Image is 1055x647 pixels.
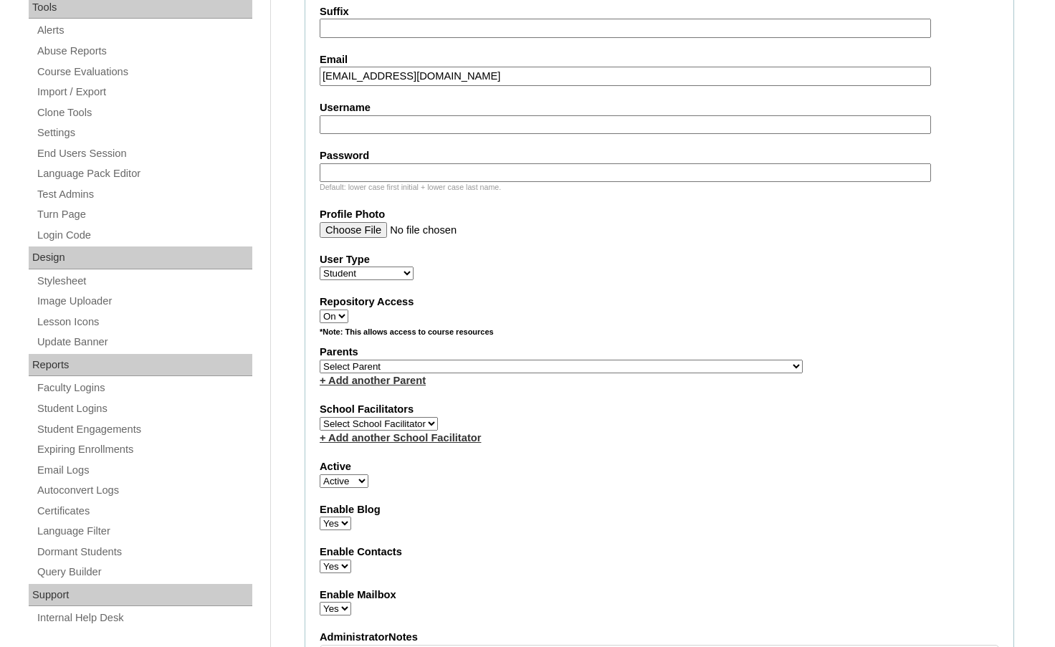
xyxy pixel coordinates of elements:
[36,145,252,163] a: End Users Session
[320,630,999,645] label: AdministratorNotes
[320,345,999,360] label: Parents
[36,124,252,142] a: Settings
[36,421,252,438] a: Student Engagements
[36,563,252,581] a: Query Builder
[36,400,252,418] a: Student Logins
[36,481,252,499] a: Autoconvert Logs
[36,333,252,351] a: Update Banner
[36,522,252,540] a: Language Filter
[36,461,252,479] a: Email Logs
[36,313,252,331] a: Lesson Icons
[36,165,252,183] a: Language Pack Editor
[29,584,252,607] div: Support
[36,543,252,561] a: Dormant Students
[36,206,252,224] a: Turn Page
[320,432,481,444] a: + Add another School Facilitator
[36,379,252,397] a: Faculty Logins
[36,21,252,39] a: Alerts
[36,42,252,60] a: Abuse Reports
[320,252,999,267] label: User Type
[36,83,252,101] a: Import / Export
[36,186,252,203] a: Test Admins
[36,609,252,627] a: Internal Help Desk
[36,292,252,310] a: Image Uploader
[36,226,252,244] a: Login Code
[36,272,252,290] a: Stylesheet
[320,207,999,222] label: Profile Photo
[29,354,252,377] div: Reports
[320,100,999,115] label: Username
[320,459,999,474] label: Active
[320,182,999,193] div: Default: lower case first initial + lower case last name.
[320,588,999,603] label: Enable Mailbox
[320,375,426,386] a: + Add another Parent
[36,63,252,81] a: Course Evaluations
[36,104,252,122] a: Clone Tools
[320,52,999,67] label: Email
[36,441,252,459] a: Expiring Enrollments
[29,246,252,269] div: Design
[320,502,999,517] label: Enable Blog
[320,4,999,19] label: Suffix
[320,402,999,417] label: School Facilitators
[320,294,999,310] label: Repository Access
[320,327,999,345] div: *Note: This allows access to course resources
[320,148,999,163] label: Password
[320,545,999,560] label: Enable Contacts
[36,502,252,520] a: Certificates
